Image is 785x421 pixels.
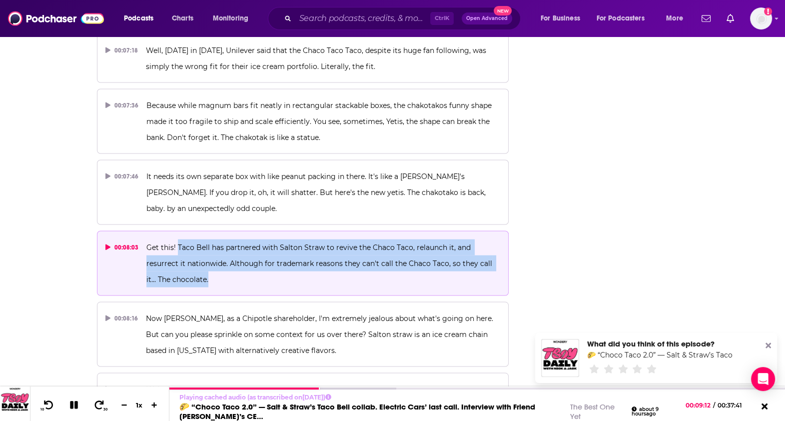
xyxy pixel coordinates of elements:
button: 00:08:16Now [PERSON_NAME], as a Chipotle shareholder, I'm extremely jealous about what's going on... [97,302,509,367]
img: Podchaser - Follow, Share and Rate Podcasts [8,9,104,28]
span: Because while magnum bars fit neatly in rectangular stackable boxes, the chakotakos funny shape m... [146,101,494,142]
button: open menu [590,10,659,26]
button: 00:08:03Get this! Taco Bell has partnered with Salton Straw to revive the Chaco Taco, relaunch it... [97,231,509,296]
div: 1 x [131,401,148,409]
button: open menu [117,10,166,26]
a: Charts [165,10,199,26]
div: 00:07:36 [105,97,139,113]
svg: Add a profile image [764,7,772,15]
button: open menu [206,10,261,26]
span: 10 [40,407,44,411]
span: Ctrl K [430,12,454,25]
div: Search podcasts, credits, & more... [277,7,530,30]
span: / [713,401,715,409]
div: 00:07:46 [105,168,139,184]
span: Get this! Taco Bell has partnered with Salton Straw to revive the Chaco Taco, relaunch it, and re... [146,243,494,284]
div: 00:07:18 [105,42,138,58]
div: 00:08:03 [105,239,139,255]
span: For Business [541,11,580,25]
span: New [494,6,512,15]
a: 🌮 “Choco Taco 2.0” — Salt & Straw’s Taco Bell collab. Electric Cars’ last call. Interview with Fr... [179,402,535,421]
p: Playing cached audio (as transcribed on [DATE] ) [179,393,677,401]
span: 30 [103,407,107,411]
span: 00:09:12 [686,401,713,409]
button: Show profile menu [750,7,772,29]
img: User Profile [750,7,772,29]
span: It needs its own separate box with like peanut packing in there. It's like a [PERSON_NAME]'s [PER... [146,172,488,213]
button: open menu [534,10,593,26]
span: Open Advanced [466,16,508,21]
button: Open AdvancedNew [462,12,512,24]
div: 00:08:28 [105,381,139,397]
input: Search podcasts, credits, & more... [295,10,430,26]
span: Podcasts [124,11,153,25]
div: What did you think of this episode? [587,339,734,348]
span: Monitoring [213,11,248,25]
button: open menu [659,10,696,26]
div: Open Intercom Messenger [751,367,775,391]
a: Show notifications dropdown [698,10,715,27]
button: 30 [90,399,109,411]
a: The Best One Yet [570,402,615,421]
button: 00:07:36Because while magnum bars fit neatly in rectangular stackable boxes, the chakotakos funny... [97,89,509,154]
span: Now [PERSON_NAME], as a Chipotle shareholder, I'm extremely jealous about what's going on here. B... [146,314,495,355]
span: Logged in as meg_reilly_edl [750,7,772,29]
span: For Podcasters [597,11,645,25]
span: Well, [DATE] in [DATE], Unilever said that the Chaco Taco Taco, despite its huge fan following, w... [146,46,488,71]
button: 10 [38,399,57,411]
a: Show notifications dropdown [723,10,738,27]
span: Charts [172,11,193,25]
span: More [666,11,683,25]
button: 00:07:18Well, [DATE] in [DATE], Unilever said that the Chaco Taco Taco, despite its huge fan foll... [97,34,509,83]
div: 00:08:16 [105,310,138,326]
img: 🌮 “Choco Taco 2.0” — Salt & Straw’s Taco Bell collab. Electric Cars’ last call. Interview with Fr... [541,339,579,377]
div: about 9 hours ago [632,406,677,417]
span: 00:37:41 [715,401,752,409]
button: 00:07:46It needs its own separate box with like peanut packing in there. It's like a [PERSON_NAME... [97,160,509,225]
